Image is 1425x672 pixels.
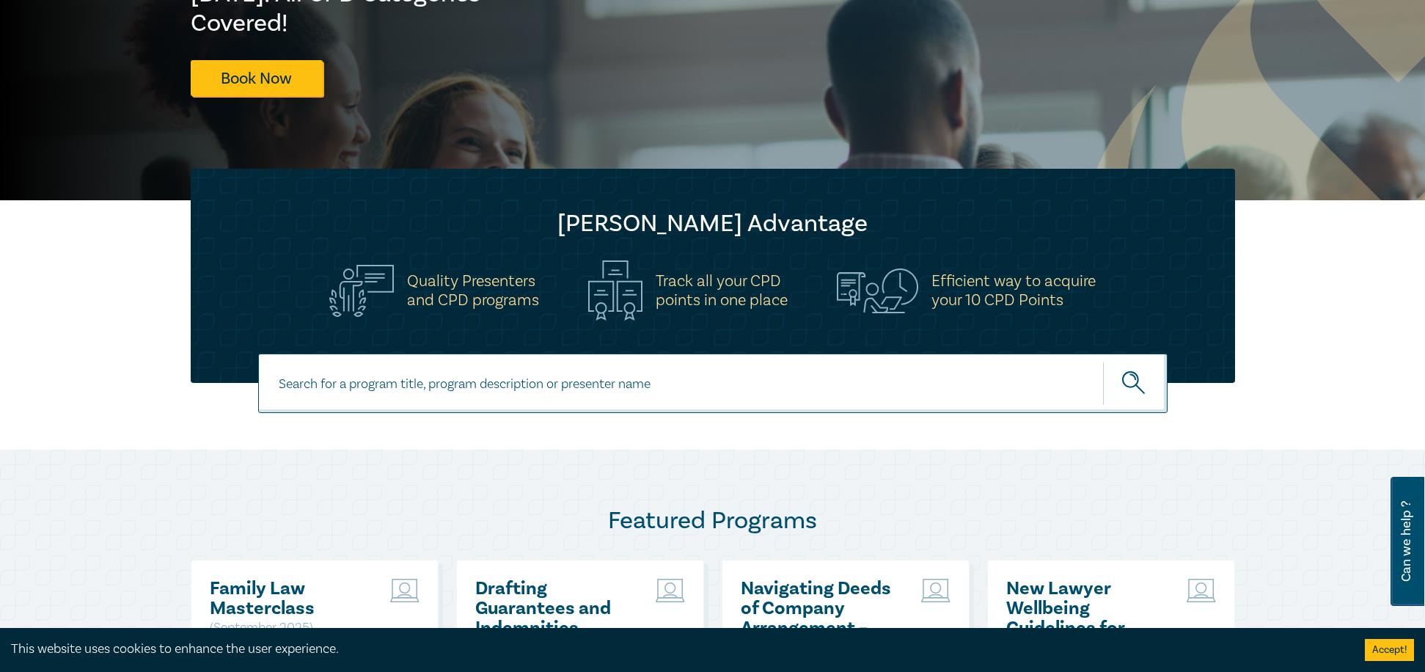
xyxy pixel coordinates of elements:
h2: [PERSON_NAME] Advantage [220,209,1206,238]
img: Live Stream [390,579,420,602]
a: Drafting Guarantees and Indemnities [475,579,633,638]
img: Live Stream [656,579,685,602]
div: This website uses cookies to enhance the user experience. [11,640,1343,659]
h5: Quality Presenters and CPD programs [407,271,539,310]
a: Family Law Masterclass [210,579,367,618]
a: New Lawyer Wellbeing Guidelines for Legal Workplaces [1006,579,1164,638]
span: Can we help ? [1399,486,1413,597]
img: Efficient way to acquire<br>your 10 CPD Points [837,269,918,313]
img: Live Stream [921,579,950,602]
input: Search for a program title, program description or presenter name [258,354,1168,413]
img: Track all your CPD<br>points in one place [588,260,642,321]
button: Accept cookies [1365,639,1414,661]
img: Quality Presenters<br>and CPD programs [329,265,394,317]
h2: Featured Programs [191,506,1235,536]
a: Book Now [191,60,323,96]
a: Navigating Deeds of Company Arrangement – Strategy and Structure [741,579,898,638]
h5: Efficient way to acquire your 10 CPD Points [931,271,1096,310]
h5: Track all your CPD points in one place [656,271,788,310]
img: Live Stream [1187,579,1216,602]
p: ( September 2025 ) [210,618,367,638]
